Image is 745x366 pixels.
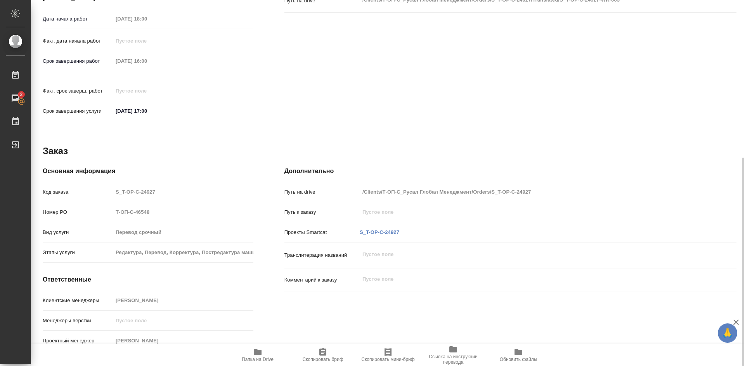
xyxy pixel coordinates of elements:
[43,297,113,304] p: Клиентские менеджеры
[43,37,113,45] p: Факт. дата начала работ
[284,276,360,284] p: Комментарий к заказу
[113,247,253,258] input: Пустое поле
[360,206,699,218] input: Пустое поле
[113,227,253,238] input: Пустое поле
[290,344,355,366] button: Скопировать бриф
[284,229,360,236] p: Проекты Smartcat
[718,323,737,343] button: 🙏
[113,206,253,218] input: Пустое поле
[113,105,181,117] input: ✎ Введи что-нибудь
[225,344,290,366] button: Папка на Drive
[43,337,113,345] p: Проектный менеджер
[43,107,113,115] p: Срок завершения услуги
[43,229,113,236] p: Вид услуги
[43,249,113,256] p: Этапы услуги
[43,275,253,284] h4: Ответственные
[242,357,274,362] span: Папка на Drive
[43,167,253,176] h4: Основная информация
[43,87,113,95] p: Факт. срок заверш. работ
[113,35,181,46] input: Пустое поле
[2,89,29,108] a: 2
[113,295,253,306] input: Пустое поле
[284,188,360,196] p: Путь на drive
[43,145,68,157] h2: Заказ
[360,229,399,235] a: S_T-OP-C-24927
[113,85,181,96] input: Пустое поле
[302,357,343,362] span: Скопировать бриф
[284,167,736,176] h4: Дополнительно
[721,325,734,341] span: 🙏
[421,344,486,366] button: Ссылка на инструкции перевода
[284,251,360,259] p: Транслитерация названий
[43,15,113,23] p: Дата начала работ
[361,357,414,362] span: Скопировать мини-бриф
[360,186,699,198] input: Пустое поле
[15,91,27,98] span: 2
[113,186,253,198] input: Пустое поле
[355,344,421,366] button: Скопировать мини-бриф
[500,357,537,362] span: Обновить файлы
[43,188,113,196] p: Код заказа
[43,57,113,65] p: Срок завершения работ
[113,335,253,346] input: Пустое поле
[113,13,181,24] input: Пустое поле
[486,344,551,366] button: Обновить файлы
[425,354,481,365] span: Ссылка на инструкции перевода
[43,208,113,216] p: Номер РО
[113,315,253,326] input: Пустое поле
[284,208,360,216] p: Путь к заказу
[113,55,181,67] input: Пустое поле
[43,317,113,325] p: Менеджеры верстки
